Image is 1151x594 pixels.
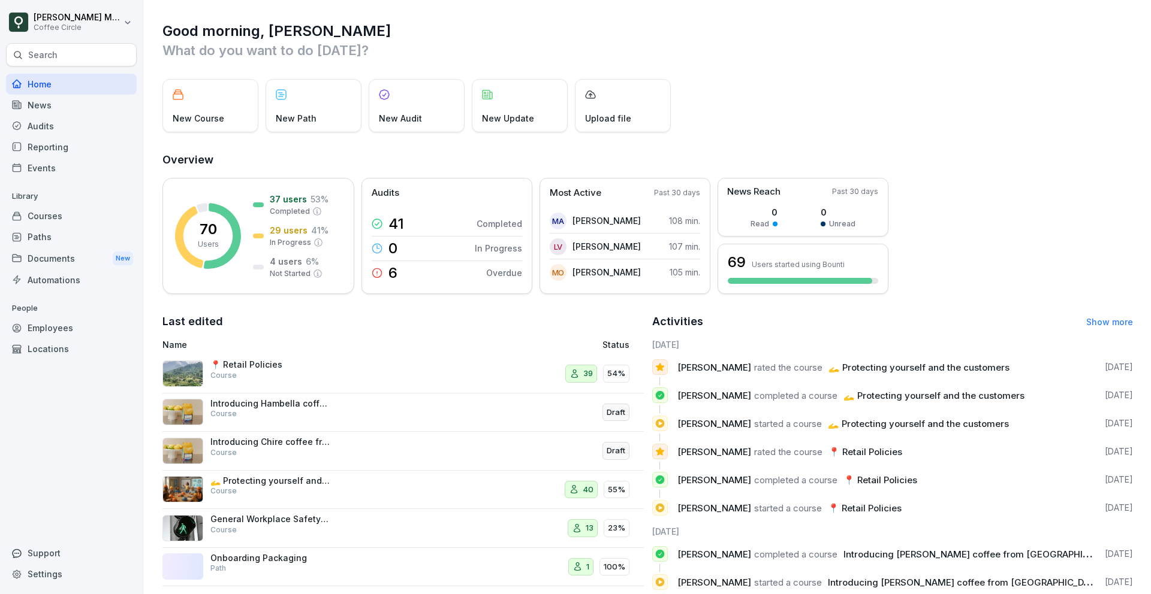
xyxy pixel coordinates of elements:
[754,474,837,486] span: completed a course
[210,486,237,496] p: Course
[113,251,133,265] div: New
[162,313,644,330] h2: Last edited
[843,474,917,486] span: 📍 Retail Policies
[754,446,822,457] span: rated the course
[210,408,237,419] p: Course
[162,399,203,425] img: dgqjoierlop7afwbaof655oy.png
[6,157,137,178] a: Events
[652,313,703,330] h2: Activities
[607,407,625,419] p: Draft
[210,447,237,458] p: Course
[173,112,224,125] p: New Course
[1105,389,1133,401] p: [DATE]
[586,561,589,573] p: 1
[388,241,397,256] p: 0
[210,359,330,370] p: 📍 Retail Policies
[6,543,137,563] div: Support
[270,237,311,248] p: In Progress
[162,438,203,464] img: dgqjoierlop7afwbaof655oy.png
[6,116,137,137] a: Audits
[200,222,217,237] p: 70
[276,112,317,125] p: New Path
[1105,502,1133,514] p: [DATE]
[728,252,746,272] h3: 69
[6,226,137,247] a: Paths
[162,548,644,587] a: Onboarding PackagingPath1100%
[388,266,397,280] p: 6
[486,266,522,279] p: Overdue
[475,242,522,254] p: In Progress
[652,338,1134,351] h6: [DATE]
[6,317,137,338] a: Employees
[583,368,593,380] p: 39
[210,398,330,409] p: Introducing Hambella coffee from [GEOGRAPHIC_DATA]
[727,185,781,199] p: News Reach
[828,418,1009,429] span: 🫴 Protecting yourself and the customers
[752,260,845,269] p: Users started using Bounti
[270,193,307,205] p: 37 users
[754,548,837,560] span: completed a course
[669,240,700,253] p: 107 min.
[6,205,137,226] a: Courses
[28,49,58,61] p: Search
[843,390,1025,401] span: 🫴 Protecting yourself and the customers
[1105,474,1133,486] p: [DATE]
[604,561,625,573] p: 100%
[1105,576,1133,588] p: [DATE]
[677,577,751,588] span: [PERSON_NAME]
[1086,317,1133,327] a: Show more
[550,186,601,200] p: Most Active
[828,362,1010,373] span: 🫴 Protecting yourself and the customers
[652,525,1134,538] h6: [DATE]
[677,548,751,560] span: [PERSON_NAME]
[832,186,878,197] p: Past 30 days
[821,206,855,219] p: 0
[602,338,629,351] p: Status
[162,151,1133,168] h2: Overview
[270,206,310,217] p: Completed
[550,213,567,229] div: MA
[210,370,237,381] p: Course
[162,354,644,393] a: 📍 Retail PoliciesCourse3954%
[828,446,902,457] span: 📍 Retail Policies
[270,268,311,279] p: Not Started
[828,502,902,514] span: 📍 Retail Policies
[1105,445,1133,457] p: [DATE]
[829,219,855,229] p: Unread
[1105,361,1133,373] p: [DATE]
[388,217,404,231] p: 41
[482,112,534,125] p: New Update
[210,525,237,535] p: Course
[677,446,751,457] span: [PERSON_NAME]
[162,22,1133,41] h1: Good morning, [PERSON_NAME]
[210,437,330,447] p: Introducing Chire coffee from [GEOGRAPHIC_DATA]
[6,247,137,269] a: DocumentsNew
[607,445,625,457] p: Draft
[754,390,837,401] span: completed a course
[6,137,137,157] div: Reporting
[550,238,567,255] div: LV
[754,502,822,514] span: started a course
[751,206,778,219] p: 0
[585,112,631,125] p: Upload file
[608,522,625,534] p: 23%
[311,193,329,205] p: 53 %
[34,23,121,32] p: Coffee Circle
[670,266,700,278] p: 105 min.
[210,553,330,563] p: Onboarding Packaging
[372,186,399,200] p: Audits
[677,474,751,486] span: [PERSON_NAME]
[6,269,137,290] a: Automations
[162,393,644,432] a: Introducing Hambella coffee from [GEOGRAPHIC_DATA]CourseDraft
[843,548,1119,560] span: Introducing [PERSON_NAME] coffee from [GEOGRAPHIC_DATA]
[379,112,422,125] p: New Audit
[583,484,593,496] p: 40
[6,338,137,359] a: Locations
[607,368,625,380] p: 54%
[6,563,137,584] div: Settings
